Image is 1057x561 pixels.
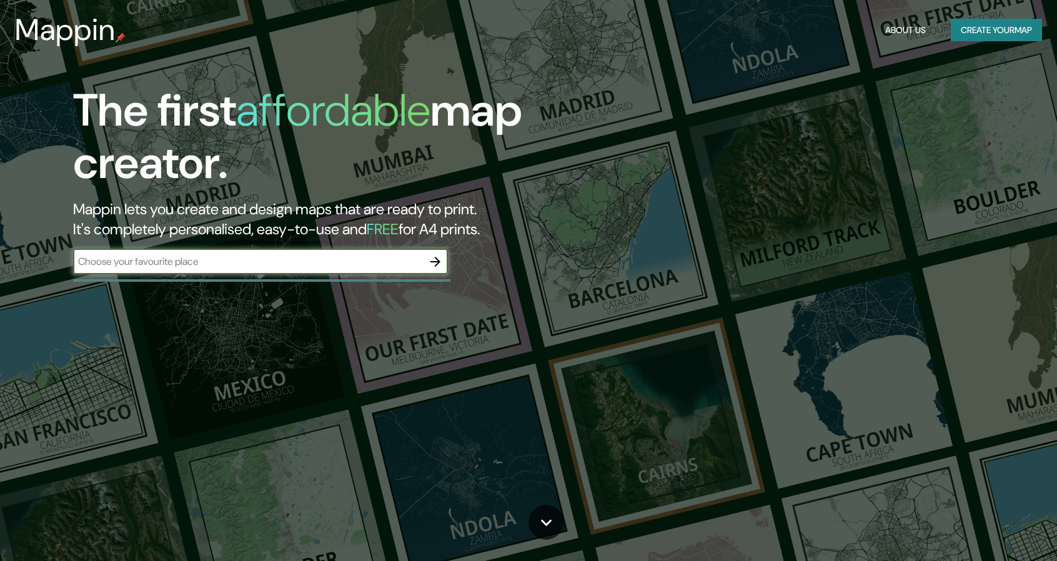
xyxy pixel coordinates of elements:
h1: The first map creator. [73,84,602,199]
img: mappin-pin [116,32,126,42]
button: Create yourmap [951,19,1042,42]
h1: affordable [236,81,430,139]
iframe: Help widget launcher [946,512,1043,547]
h2: Mappin lets you create and design maps that are ready to print. It's completely personalised, eas... [73,199,602,239]
input: Choose your favourite place [73,254,423,269]
h5: FREE [367,219,399,239]
button: About Us [880,19,931,42]
h3: Mappin [15,12,116,47]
